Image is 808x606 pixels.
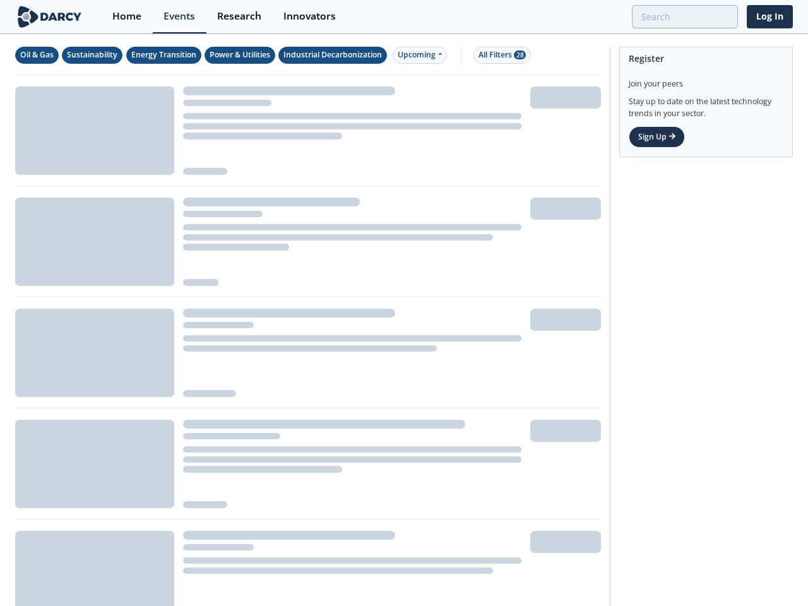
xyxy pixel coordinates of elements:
div: Industrial Decarbonization [283,49,382,61]
div: Innovators [283,11,336,21]
button: Energy Transition [126,47,201,64]
div: Home [112,11,141,21]
div: Stay up to date on the latest technology trends in your sector. [629,90,783,119]
div: All Filters [478,49,526,61]
div: Sustainability [67,49,117,61]
img: logo-wide.svg [15,6,84,28]
button: Sustainability [62,47,122,64]
span: 28 [514,50,526,59]
div: Oil & Gas [20,49,54,61]
div: Register [629,47,783,69]
a: Sign Up [629,126,685,148]
button: Oil & Gas [15,47,59,64]
div: Energy Transition [131,49,196,61]
input: Advanced Search [632,5,738,28]
a: Log In [747,5,793,28]
div: Upcoming [393,47,448,64]
div: Power & Utilities [210,49,270,61]
div: Research [217,11,261,21]
button: All Filters 28 [473,47,531,64]
div: Join your peers [629,69,783,90]
button: Power & Utilities [205,47,275,64]
div: Events [163,11,195,21]
button: Industrial Decarbonization [278,47,387,64]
